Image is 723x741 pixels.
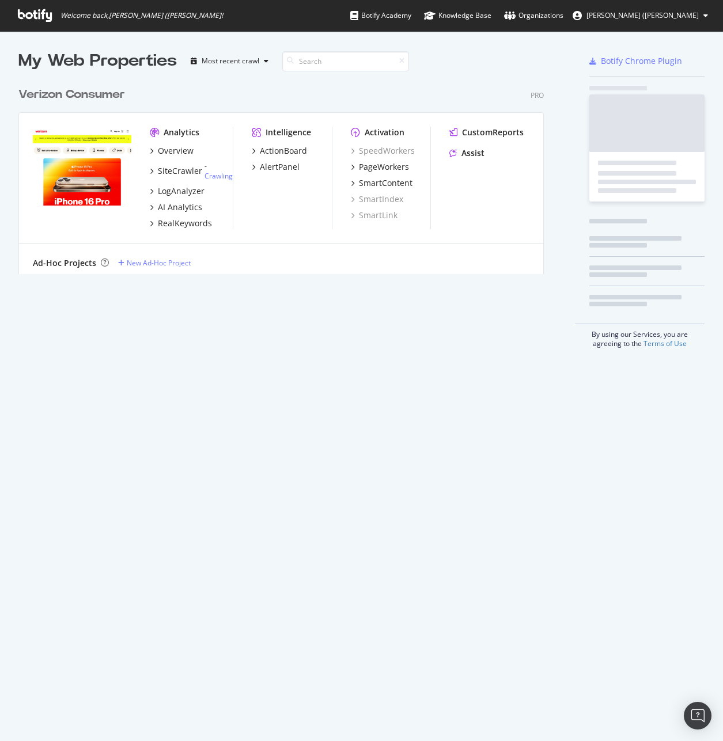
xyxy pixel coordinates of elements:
a: SmartLink [351,210,398,221]
span: Giovanni (Gio) Peguero [586,10,699,20]
button: [PERSON_NAME] ([PERSON_NAME] [563,6,717,25]
a: SpeedWorkers [351,145,415,157]
a: ActionBoard [252,145,307,157]
div: grid [18,73,553,274]
div: My Web Properties [18,50,177,73]
span: Welcome back, [PERSON_NAME] ([PERSON_NAME] ! [60,11,223,20]
a: Assist [449,147,484,159]
div: AlertPanel [260,161,300,173]
a: Terms of Use [643,339,687,348]
div: New Ad-Hoc Project [127,258,191,268]
input: Search [282,51,409,71]
button: Most recent crawl [186,52,273,70]
div: ActionBoard [260,145,307,157]
div: - [205,161,233,181]
a: Overview [150,145,194,157]
div: Analytics [164,127,199,138]
a: SmartIndex [351,193,403,205]
div: Botify Chrome Plugin [601,55,682,67]
a: Crawling [205,171,233,181]
div: AI Analytics [158,202,202,213]
div: LogAnalyzer [158,185,205,197]
a: New Ad-Hoc Project [118,258,191,268]
div: Knowledge Base [424,10,491,21]
div: PageWorkers [359,161,409,173]
div: RealKeywords [158,218,212,229]
div: CustomReports [462,127,524,138]
div: SmartContent [359,177,412,189]
div: Pro [531,90,544,100]
img: verizon.com [33,127,131,206]
a: CustomReports [449,127,524,138]
a: SiteCrawler- Crawling [150,161,233,181]
div: By using our Services, you are agreeing to the [575,324,705,348]
a: PageWorkers [351,161,409,173]
div: Botify Academy [350,10,411,21]
a: Botify Chrome Plugin [589,55,682,67]
div: Overview [158,145,194,157]
div: Assist [461,147,484,159]
a: LogAnalyzer [150,185,205,197]
div: Activation [365,127,404,138]
div: SiteCrawler [158,165,202,177]
div: Intelligence [266,127,311,138]
div: Open Intercom Messenger [684,702,711,729]
a: AI Analytics [150,202,202,213]
div: Verizon Consumer [18,86,125,103]
div: Ad-Hoc Projects [33,257,96,269]
a: Verizon Consumer [18,86,130,103]
a: SmartContent [351,177,412,189]
div: Most recent crawl [202,58,259,64]
a: AlertPanel [252,161,300,173]
a: RealKeywords [150,218,212,229]
div: Organizations [504,10,563,21]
